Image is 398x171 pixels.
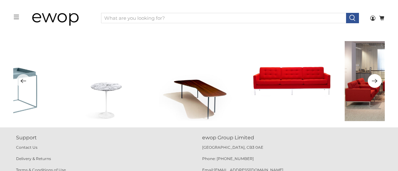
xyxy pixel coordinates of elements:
[202,134,382,142] p: ewop Group Limited
[16,156,51,161] a: Delivery & Returns
[16,145,37,150] a: Contact Us
[16,74,30,88] button: Previous
[16,134,196,142] p: Support
[202,156,382,167] p: Phone: [PHONE_NUMBER]
[368,74,382,88] button: Next
[202,145,382,156] p: [GEOGRAPHIC_DATA], CB3 0AE
[101,13,346,24] input: What are you looking for?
